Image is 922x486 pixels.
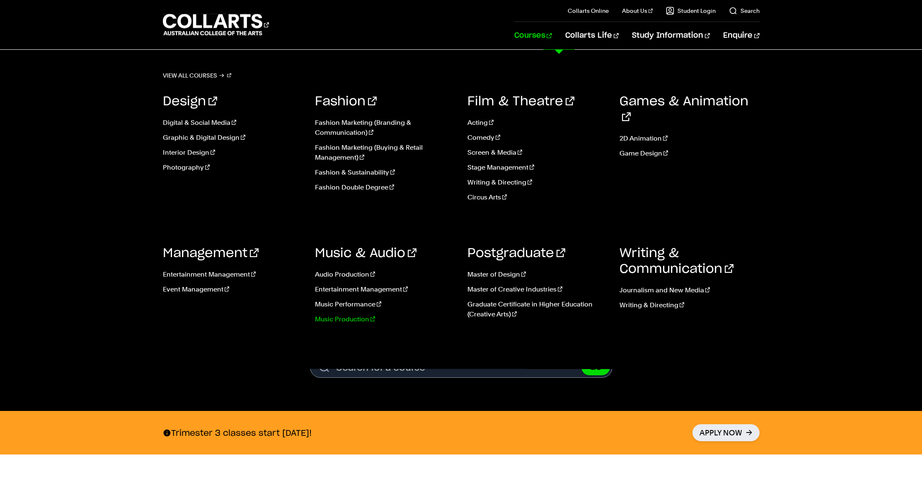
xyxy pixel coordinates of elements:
a: Graphic & Digital Design [163,133,303,143]
a: Writing & Directing [467,177,607,187]
a: Games & Animation [620,95,748,124]
a: Fashion Marketing (Branding & Communication) [315,118,455,138]
a: Entertainment Management [315,284,455,294]
a: Journalism and New Media [620,285,760,295]
p: Trimester 3 classes start [DATE]! [163,428,312,438]
a: Search [729,7,760,15]
a: Graduate Certificate in Higher Education (Creative Arts) [467,299,607,319]
a: Student Login [666,7,716,15]
a: Apply Now [692,424,760,441]
a: About Us [622,7,653,15]
a: Audio Production [315,270,455,279]
a: Music Performance [315,299,455,309]
a: Master of Design [467,270,607,279]
a: Writing & Directing [620,300,760,310]
a: Fashion [315,95,377,108]
a: Collarts Life [565,22,619,49]
a: Fashion & Sustainability [315,168,455,177]
a: Event Management [163,284,303,294]
div: Go to homepage [163,13,269,36]
a: Study Information [632,22,710,49]
a: Writing & Communication [620,247,733,275]
a: Design [163,95,217,108]
a: View all courses [163,70,232,81]
a: Interior Design [163,148,303,158]
a: Collarts Online [568,7,609,15]
a: Acting [467,118,607,128]
a: Game Design [620,148,760,158]
a: Film & Theatre [467,95,574,108]
a: Photography [163,163,303,173]
a: Music & Audio [315,247,416,260]
a: Music Production [315,314,455,324]
a: Fashion Double Degree [315,182,455,192]
a: Circus Arts [467,192,607,202]
a: Screen & Media [467,148,607,158]
a: Digital & Social Media [163,118,303,128]
a: Courses [514,22,552,49]
a: Postgraduate [467,247,565,260]
a: Master of Creative Industries [467,284,607,294]
a: Fashion Marketing (Buying & Retail Management) [315,143,455,163]
a: 2D Animation [620,134,760,143]
a: Management [163,247,259,260]
a: Enquire [723,22,759,49]
a: Stage Management [467,163,607,173]
a: Entertainment Management [163,270,303,279]
a: Comedy [467,133,607,143]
